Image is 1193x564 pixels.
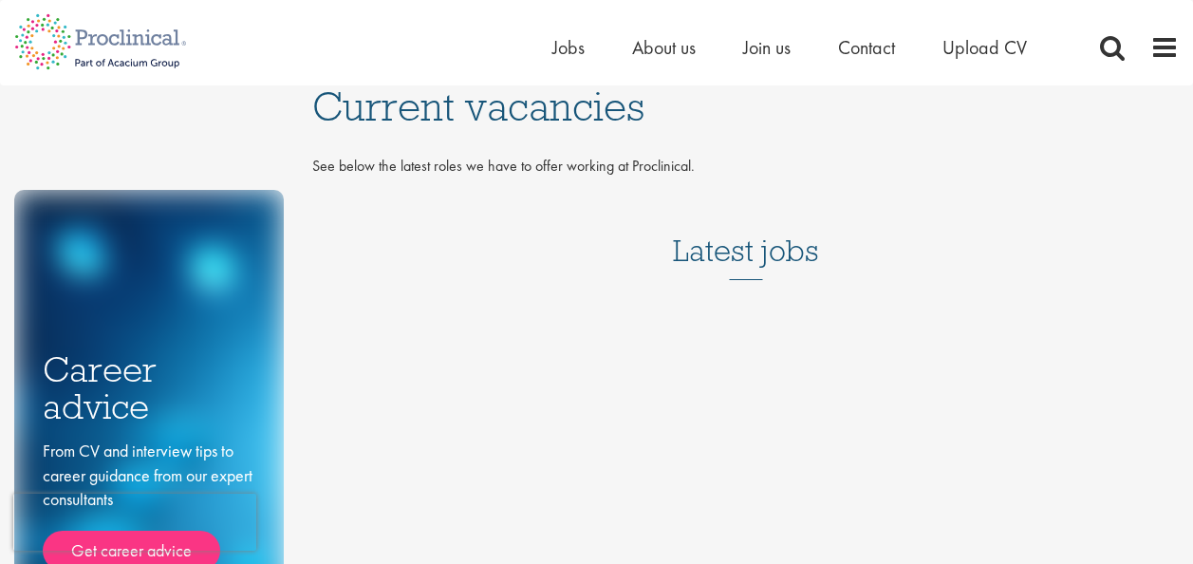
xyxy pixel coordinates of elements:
a: Jobs [552,35,585,60]
a: About us [632,35,696,60]
h3: Latest jobs [673,187,819,280]
iframe: reCAPTCHA [13,494,256,551]
h3: Career advice [43,351,255,424]
a: Upload CV [942,35,1027,60]
a: Contact [838,35,895,60]
span: Current vacancies [312,81,644,132]
a: Join us [743,35,791,60]
p: See below the latest roles we have to offer working at Proclinical. [312,156,1179,178]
